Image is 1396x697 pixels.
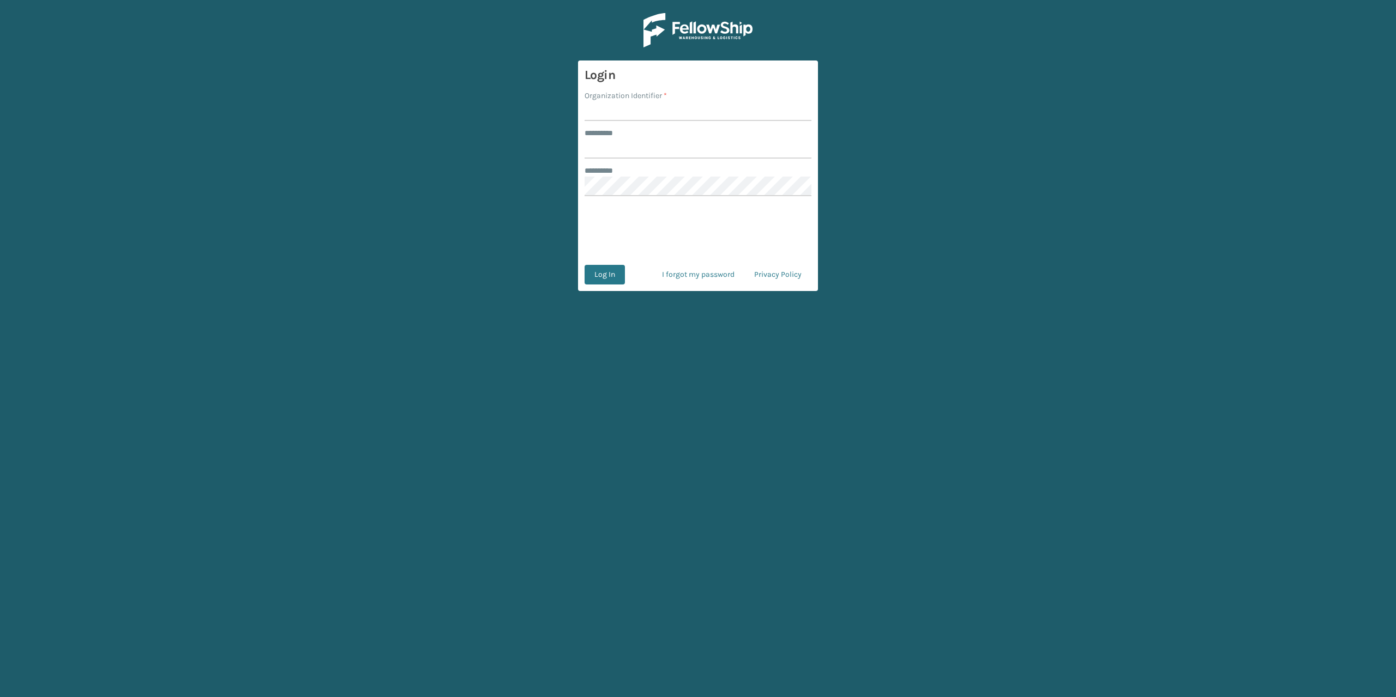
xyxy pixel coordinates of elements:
iframe: reCAPTCHA [615,209,781,252]
a: Privacy Policy [744,265,811,284]
img: Logo [643,13,753,47]
button: Log In [585,265,625,284]
a: I forgot my password [652,265,744,284]
h3: Login [585,67,811,83]
label: Organization Identifier [585,90,667,101]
